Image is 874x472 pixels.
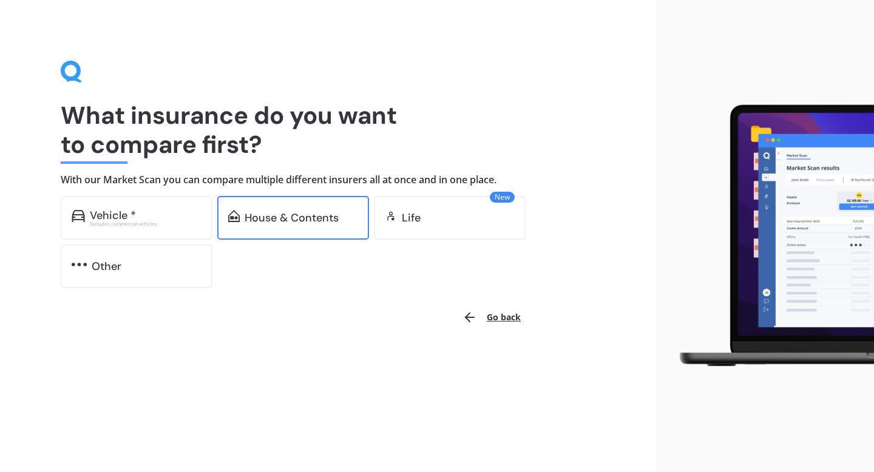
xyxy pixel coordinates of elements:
[665,99,874,373] img: laptop.webp
[402,212,421,224] div: Life
[228,210,240,222] img: home-and-contents.b802091223b8502ef2dd.svg
[455,303,528,332] button: Go back
[61,101,595,159] h1: What insurance do you want to compare first?
[72,258,87,271] img: other.81dba5aafe580aa69f38.svg
[92,260,121,272] div: Other
[90,221,202,226] div: Excludes commercial vehicles
[90,209,136,221] div: Vehicle *
[61,174,595,186] h4: With our Market Scan you can compare multiple different insurers all at once and in one place.
[385,210,397,222] img: life.f720d6a2d7cdcd3ad642.svg
[245,212,339,224] div: House & Contents
[72,210,85,222] img: car.f15378c7a67c060ca3f3.svg
[490,192,515,203] span: New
